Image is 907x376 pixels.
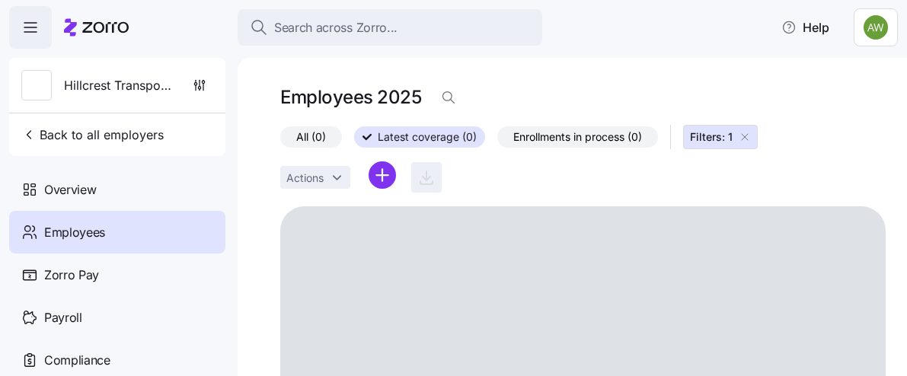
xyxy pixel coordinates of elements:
[238,9,542,46] button: Search across Zorro...
[513,127,642,147] span: Enrollments in process (0)
[9,253,225,296] a: Zorro Pay
[44,180,96,199] span: Overview
[44,223,105,242] span: Employees
[296,127,326,147] span: All (0)
[286,173,324,183] span: Actions
[280,85,421,109] h1: Employees 2025
[9,296,225,339] a: Payroll
[683,125,758,149] button: Filters: 1
[781,18,829,37] span: Help
[44,308,82,327] span: Payroll
[9,168,225,211] a: Overview
[690,129,733,145] span: Filters: 1
[864,15,888,40] img: 187a7125535df60c6aafd4bbd4ff0edb
[769,12,842,43] button: Help
[369,161,396,189] svg: add icon
[378,127,477,147] span: Latest coverage (0)
[21,126,164,144] span: Back to all employers
[15,119,170,150] button: Back to all employers
[9,211,225,253] a: Employees
[44,266,99,285] span: Zorro Pay
[44,351,110,370] span: Compliance
[280,166,350,189] button: Actions
[64,76,174,95] span: Hillcrest Transportation Inc.
[274,18,398,37] span: Search across Zorro...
